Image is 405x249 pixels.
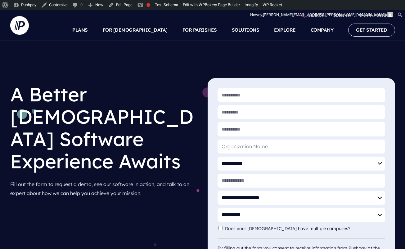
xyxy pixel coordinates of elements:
a: FOR PARISHES [182,19,217,41]
a: GET STARTED [348,24,395,36]
span: [PERSON_NAME][EMAIL_ADDRESS][PERSON_NAME][DOMAIN_NAME] [263,12,385,17]
div: Focus keyphrase not set [146,3,150,7]
a: Howdy, [248,10,395,20]
a: PLANS [72,19,88,41]
input: Organization Name [218,140,385,153]
p: Fill out the form to request a demo, see our software in action, and talk to an expert about how ... [10,177,198,200]
label: Does your [DEMOGRAPHIC_DATA] have multiple campuses? [225,226,353,231]
a: FOR [DEMOGRAPHIC_DATA] [103,19,168,41]
a: COMPANY [311,19,334,41]
h1: A Better [DEMOGRAPHIC_DATA] Software Experience Awaits [10,78,198,177]
a: SOLUTIONS [232,19,259,41]
a: EXPLORE [274,19,296,41]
